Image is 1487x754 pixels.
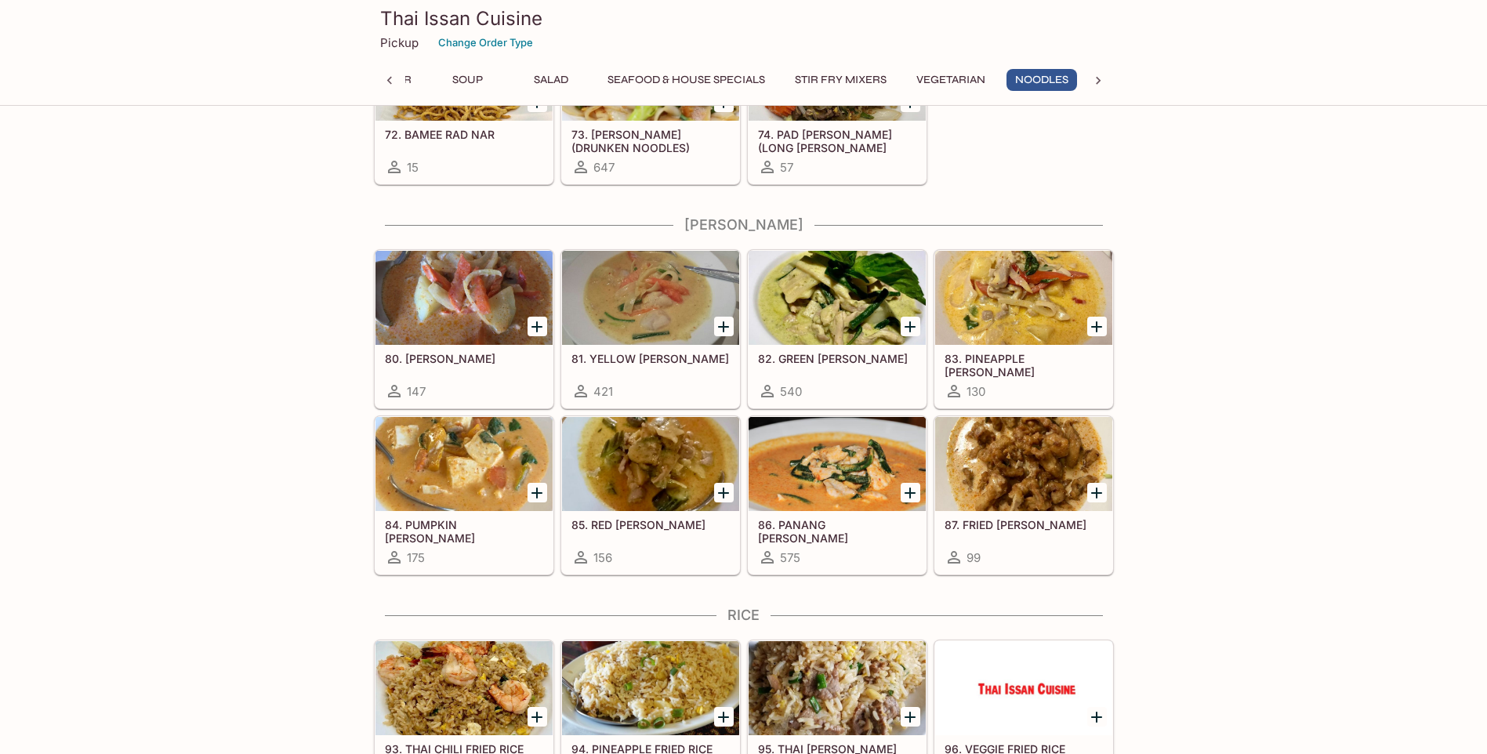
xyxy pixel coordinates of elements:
[385,352,543,365] h5: 80. [PERSON_NAME]
[901,707,920,727] button: Add 95. THAI TOM YUM FRIED RICE
[528,483,547,502] button: Add 84. PUMPKIN CURRY
[431,31,540,55] button: Change Order Type
[528,707,547,727] button: Add 93. THAI CHILI FRIED RICE
[528,317,547,336] button: Add 80. MASAMAN CURRY
[599,69,774,91] button: Seafood & House Specials
[934,250,1113,408] a: 83. PINEAPPLE [PERSON_NAME]130
[714,483,734,502] button: Add 85. RED CURRY
[967,384,985,399] span: 130
[935,417,1112,511] div: 87. FRIED CURRY
[748,416,927,575] a: 86. PANANG [PERSON_NAME]575
[758,518,916,544] h5: 86. PANANG [PERSON_NAME]
[561,250,740,408] a: 81. YELLOW [PERSON_NAME]421
[749,27,926,121] div: 74. PAD WOON SEN (LONG RICE NOODLE)
[385,518,543,544] h5: 84. PUMPKIN [PERSON_NAME]
[571,128,730,154] h5: 73. [PERSON_NAME] (DRUNKEN NOODLES)
[967,550,981,565] span: 99
[407,160,419,175] span: 15
[780,384,802,399] span: 540
[901,317,920,336] button: Add 82. GREEN CURRY
[380,6,1108,31] h3: Thai Issan Cuisine
[562,417,739,511] div: 85. RED CURRY
[375,416,553,575] a: 84. PUMPKIN [PERSON_NAME]175
[561,416,740,575] a: 85. RED [PERSON_NAME]156
[1087,483,1107,502] button: Add 87. FRIED CURRY
[433,69,503,91] button: Soup
[749,641,926,735] div: 95. THAI TOM YUM FRIED RICE
[562,27,739,121] div: 73. KEE MAO (DRUNKEN NOODLES)
[749,251,926,345] div: 82. GREEN CURRY
[901,483,920,502] button: Add 86. PANANG CURRY
[935,251,1112,345] div: 83. PINEAPPLE CURRY
[714,317,734,336] button: Add 81. YELLOW CURRY
[714,707,734,727] button: Add 94. PINEAPPLE FRIED RICE
[934,416,1113,575] a: 87. FRIED [PERSON_NAME]99
[374,607,1114,624] h4: Rice
[945,518,1103,531] h5: 87. FRIED [PERSON_NAME]
[935,641,1112,735] div: 96. VEGGIE FRIED RICE
[385,128,543,141] h5: 72. BAMEE RAD NAR
[375,250,553,408] a: 80. [PERSON_NAME]147
[780,550,800,565] span: 575
[1087,707,1107,727] button: Add 96. VEGGIE FRIED RICE
[562,251,739,345] div: 81. YELLOW CURRY
[375,641,553,735] div: 93. THAI CHILI FRIED RICE
[1087,317,1107,336] button: Add 83. PINEAPPLE CURRY
[593,384,613,399] span: 421
[1006,69,1077,91] button: Noodles
[593,550,612,565] span: 156
[780,160,793,175] span: 57
[407,384,426,399] span: 147
[571,352,730,365] h5: 81. YELLOW [PERSON_NAME]
[375,417,553,511] div: 84. PUMPKIN CURRY
[407,550,425,565] span: 175
[908,69,994,91] button: Vegetarian
[380,35,419,50] p: Pickup
[758,128,916,154] h5: 74. PAD [PERSON_NAME] (LONG [PERSON_NAME] NOODLE)
[516,69,586,91] button: Salad
[786,69,895,91] button: Stir Fry Mixers
[749,417,926,511] div: 86. PANANG CURRY
[375,27,553,121] div: 72. BAMEE RAD NAR
[593,160,615,175] span: 647
[748,250,927,408] a: 82. GREEN [PERSON_NAME]540
[562,641,739,735] div: 94. PINEAPPLE FRIED RICE
[945,352,1103,378] h5: 83. PINEAPPLE [PERSON_NAME]
[375,251,553,345] div: 80. MASAMAN CURRY
[374,216,1114,234] h4: [PERSON_NAME]
[758,352,916,365] h5: 82. GREEN [PERSON_NAME]
[571,518,730,531] h5: 85. RED [PERSON_NAME]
